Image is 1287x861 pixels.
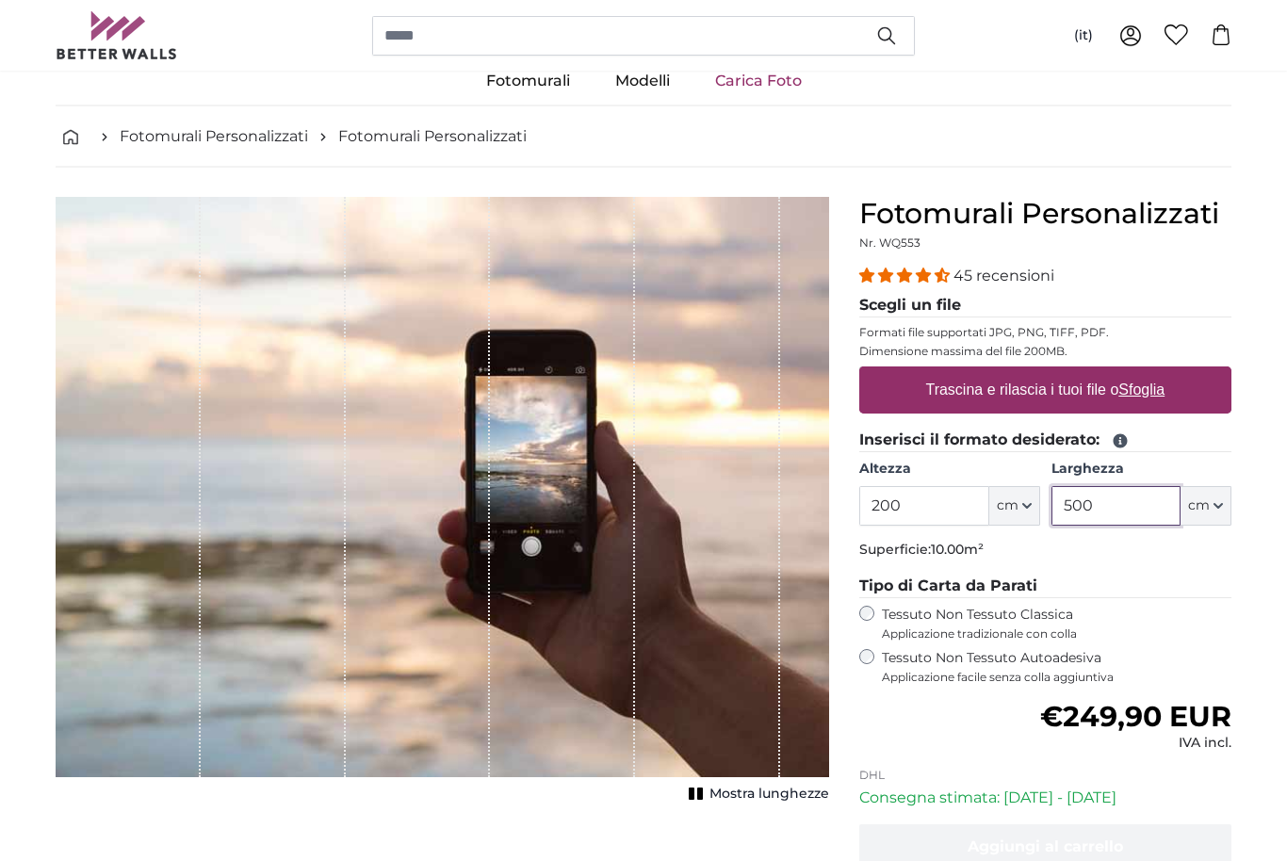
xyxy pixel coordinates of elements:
[859,198,1231,232] h1: Fotomurali Personalizzati
[709,786,829,804] span: Mostra lunghezze
[859,430,1231,453] legend: Inserisci il formato desiderato:
[1040,735,1231,754] div: IVA incl.
[464,57,593,106] a: Fotomurali
[882,607,1231,642] label: Tessuto Non Tessuto Classica
[882,650,1231,686] label: Tessuto Non Tessuto Autoadesiva
[859,345,1231,360] p: Dimensione massima del file 200MB.
[953,268,1054,285] span: 45 recensioni
[859,268,953,285] span: 4.36 stars
[989,487,1040,527] button: cm
[120,125,308,148] a: Fotomurali Personalizzati
[859,461,1039,479] label: Altezza
[859,788,1231,810] p: Consegna stimata: [DATE] - [DATE]
[859,295,1231,318] legend: Scegli un file
[931,542,984,559] span: 10.00m²
[692,57,824,106] a: Carica Foto
[859,769,1231,784] p: DHL
[1040,700,1231,735] span: €249,90 EUR
[338,125,527,148] a: Fotomurali Personalizzati
[1119,382,1165,398] u: Sfoglia
[56,198,829,808] div: 1 of 1
[882,671,1231,686] span: Applicazione facile senza colla aggiuntiva
[882,627,1231,642] span: Applicazione tradizionale con colla
[859,326,1231,341] p: Formati file supportati JPG, PNG, TIFF, PDF.
[1059,19,1108,53] button: (it)
[1051,461,1231,479] label: Larghezza
[968,838,1123,856] span: Aggiungi al carrello
[1181,487,1231,527] button: cm
[683,782,829,808] button: Mostra lunghezze
[1188,497,1210,516] span: cm
[859,236,920,251] span: Nr. WQ553
[859,576,1231,599] legend: Tipo di Carta da Parati
[56,11,178,59] img: Betterwalls
[997,497,1018,516] span: cm
[56,106,1231,168] nav: breadcrumbs
[859,542,1231,560] p: Superficie:
[919,372,1173,410] label: Trascina e rilascia i tuoi file o
[593,57,692,106] a: Modelli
